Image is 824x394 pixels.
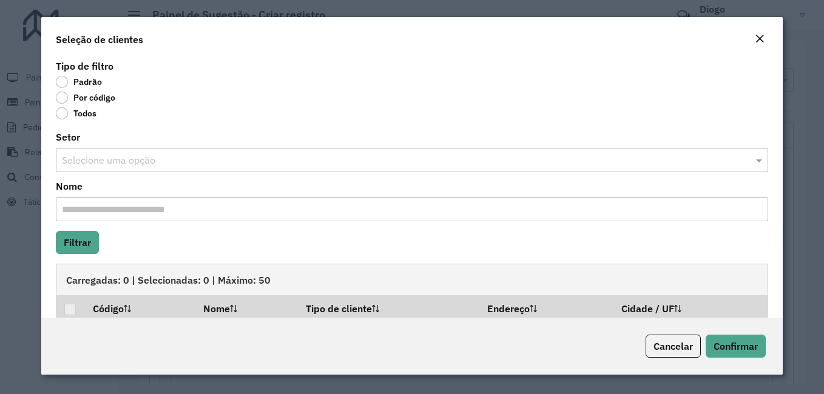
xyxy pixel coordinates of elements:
label: Padrão [56,76,102,88]
button: Confirmar [706,335,766,358]
div: Carregadas: 0 | Selecionadas: 0 | Máximo: 50 [56,264,768,295]
button: Filtrar [56,231,99,254]
th: Tipo de cliente [297,295,479,321]
button: Close [751,32,768,47]
span: Cancelar [653,340,693,352]
label: Por código [56,92,115,104]
label: Todos [56,107,96,119]
label: Setor [56,130,80,144]
button: Cancelar [646,335,701,358]
th: Código [84,295,195,321]
em: Fechar [755,34,765,44]
label: Nome [56,179,83,193]
th: Endereço [479,295,613,321]
label: Tipo de filtro [56,59,113,73]
th: Cidade / UF [613,295,768,321]
h4: Seleção de clientes [56,32,143,47]
th: Nome [195,295,297,321]
span: Confirmar [714,340,758,352]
